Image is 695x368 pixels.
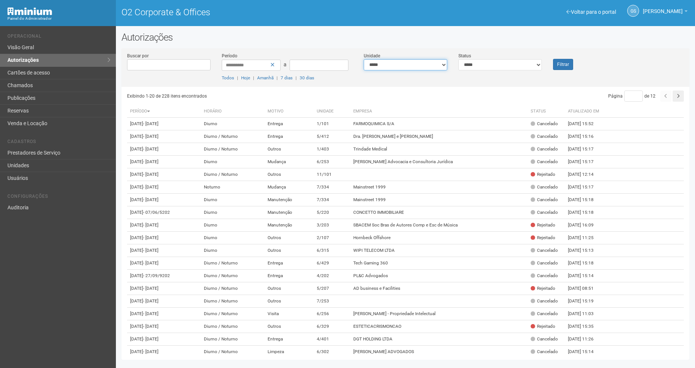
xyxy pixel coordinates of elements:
[201,282,265,295] td: Diurno / Noturno
[127,91,406,102] div: Exibindo 1-20 de 228 itens encontrados
[565,130,606,143] td: [DATE] 15:16
[127,194,201,206] td: [DATE]
[127,219,201,232] td: [DATE]
[565,244,606,257] td: [DATE] 15:13
[314,156,350,168] td: 6/253
[143,324,158,329] span: - [DATE]
[565,257,606,270] td: [DATE] 15:18
[127,206,201,219] td: [DATE]
[121,7,400,17] h1: O2 Corporate & Offices
[265,219,314,232] td: Manutenção
[253,75,254,80] span: |
[350,118,528,130] td: FARMOQUIMICA S/A
[265,346,314,358] td: Limpeza
[314,257,350,270] td: 6/429
[531,222,555,228] div: Rejeitado
[127,333,201,346] td: [DATE]
[531,146,558,152] div: Cancelado
[565,143,606,156] td: [DATE] 15:17
[314,206,350,219] td: 5/220
[350,320,528,333] td: ESTETICACRISMONCAO
[7,15,110,22] div: Painel do Administrador
[314,130,350,143] td: 5/412
[201,156,265,168] td: Diurno
[296,75,297,80] span: |
[265,118,314,130] td: Entrega
[265,282,314,295] td: Outros
[127,295,201,308] td: [DATE]
[143,159,158,164] span: - [DATE]
[265,232,314,244] td: Outros
[277,75,278,80] span: |
[127,156,201,168] td: [DATE]
[314,270,350,282] td: 4/202
[314,105,350,118] th: Unidade
[7,7,52,15] img: Minium
[237,75,238,80] span: |
[201,181,265,194] td: Noturno
[314,143,350,156] td: 1/403
[350,143,528,156] td: Trindade Medical
[350,232,528,244] td: Hornbeck Offshore
[565,320,606,333] td: [DATE] 15:35
[284,61,287,67] span: a
[608,93,655,99] span: Página de 12
[531,121,558,127] div: Cancelado
[265,333,314,346] td: Entrega
[127,282,201,295] td: [DATE]
[314,118,350,130] td: 1/101
[127,346,201,358] td: [DATE]
[314,244,350,257] td: 6/315
[528,105,565,118] th: Status
[314,295,350,308] td: 7/253
[531,260,558,266] div: Cancelado
[143,248,158,253] span: - [DATE]
[201,257,265,270] td: Diurno / Noturno
[143,222,158,228] span: - [DATE]
[7,139,110,147] li: Cadastros
[314,232,350,244] td: 2/107
[314,282,350,295] td: 5/207
[201,194,265,206] td: Diurno
[143,286,158,291] span: - [DATE]
[350,181,528,194] td: Mainstreet 1999
[127,320,201,333] td: [DATE]
[201,105,265,118] th: Horário
[143,349,158,354] span: - [DATE]
[314,346,350,358] td: 6/302
[201,295,265,308] td: Diurno / Noturno
[265,156,314,168] td: Mudança
[565,346,606,358] td: [DATE] 15:14
[350,333,528,346] td: DGT HOLDING LTDA
[350,244,528,257] td: WIPI TELECOM LTDA
[143,172,158,177] span: - [DATE]
[143,336,158,342] span: - [DATE]
[350,346,528,358] td: [PERSON_NAME] ADVOGADOS
[531,171,555,178] div: Rejeitado
[143,146,158,152] span: - [DATE]
[265,168,314,181] td: Outros
[314,168,350,181] td: 11/101
[350,105,528,118] th: Empresa
[314,219,350,232] td: 3/203
[265,257,314,270] td: Entrega
[565,206,606,219] td: [DATE] 15:18
[314,320,350,333] td: 6/329
[201,219,265,232] td: Diurno
[627,5,639,17] a: GS
[531,349,558,355] div: Cancelado
[143,273,170,278] span: - 27/09/9202
[265,308,314,320] td: Visita
[127,181,201,194] td: [DATE]
[201,168,265,181] td: Diurno / Noturno
[314,333,350,346] td: 4/401
[201,320,265,333] td: Diurno / Noturno
[241,75,250,80] a: Hoje
[257,75,274,80] a: Amanhã
[265,130,314,143] td: Entrega
[350,308,528,320] td: [PERSON_NAME] - Propriedade Intelectual
[201,143,265,156] td: Diurno / Noturno
[201,118,265,130] td: Diurno
[265,105,314,118] th: Motivo
[565,168,606,181] td: [DATE] 12:14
